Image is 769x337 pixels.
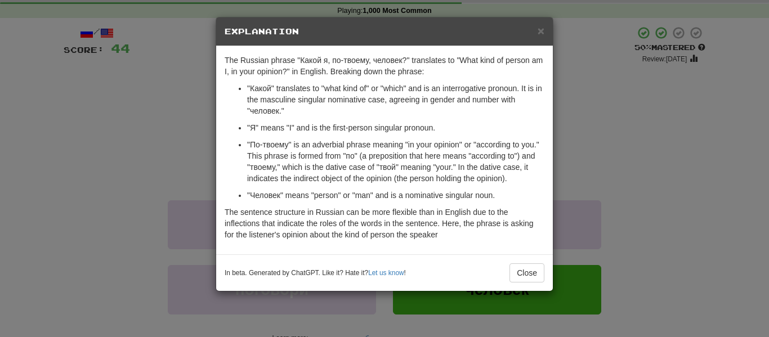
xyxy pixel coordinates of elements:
p: The Russian phrase "Какой я, по-твоему, человек?" translates to "What kind of person am I, in you... [225,55,544,77]
small: In beta. Generated by ChatGPT. Like it? Hate it? ! [225,268,406,278]
p: The sentence structure in Russian can be more flexible than in English due to the inflections tha... [225,206,544,240]
p: "Человек" means "person" or "man" and is a nominative singular noun. [247,190,544,201]
p: "По-твоему" is an adverbial phrase meaning "in your opinion" or "according to you." This phrase i... [247,139,544,184]
a: Let us know [368,269,404,277]
span: × [538,24,544,37]
p: "Какой" translates to "what kind of" or "which" and is an interrogative pronoun. It is in the mas... [247,83,544,116]
h5: Explanation [225,26,544,37]
button: Close [509,263,544,282]
button: Close [538,25,544,37]
p: "Я" means "I" and is the first-person singular pronoun. [247,122,544,133]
